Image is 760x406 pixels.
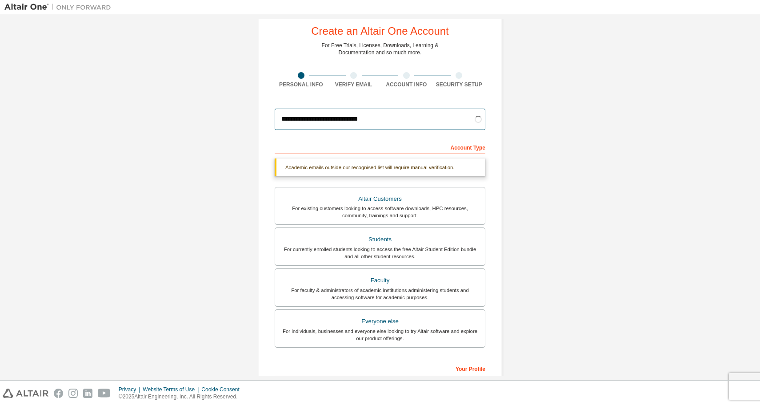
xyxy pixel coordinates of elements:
div: Website Terms of Use [143,386,201,393]
div: Privacy [119,386,143,393]
div: Cookie Consent [201,386,244,393]
div: Altair Customers [280,193,480,205]
div: Students [280,233,480,246]
div: For currently enrolled students looking to access the free Altair Student Edition bundle and all ... [280,246,480,260]
img: youtube.svg [98,389,111,398]
div: For Free Trials, Licenses, Downloads, Learning & Documentation and so much more. [322,42,439,56]
div: For existing customers looking to access software downloads, HPC resources, community, trainings ... [280,205,480,219]
div: Academic emails outside our recognised list will require manual verification. [275,158,485,176]
img: instagram.svg [68,389,78,398]
div: Your Profile [275,361,485,375]
img: facebook.svg [54,389,63,398]
img: Altair One [4,3,116,12]
div: Account Info [380,81,433,88]
div: For faculty & administrators of academic institutions administering students and accessing softwa... [280,287,480,301]
div: Faculty [280,274,480,287]
div: For individuals, businesses and everyone else looking to try Altair software and explore our prod... [280,328,480,342]
div: Account Type [275,140,485,154]
div: Verify Email [328,81,380,88]
p: © 2025 Altair Engineering, Inc. All Rights Reserved. [119,393,245,401]
div: Security Setup [433,81,486,88]
img: altair_logo.svg [3,389,48,398]
div: Everyone else [280,315,480,328]
div: Personal Info [275,81,328,88]
div: Create an Altair One Account [311,26,449,37]
img: linkedin.svg [83,389,92,398]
